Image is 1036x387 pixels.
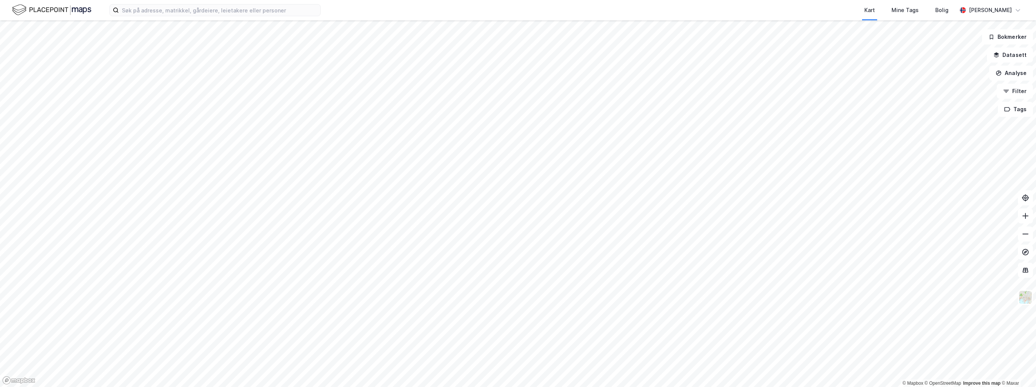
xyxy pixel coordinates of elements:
[1018,290,1033,304] img: Z
[989,66,1033,81] button: Analyse
[998,351,1036,387] div: Kontrollprogram for chat
[925,381,961,386] a: OpenStreetMap
[935,6,948,15] div: Bolig
[119,5,320,16] input: Søk på adresse, matrikkel, gårdeiere, leietakere eller personer
[864,6,875,15] div: Kart
[2,376,35,385] a: Mapbox homepage
[963,381,1001,386] a: Improve this map
[982,29,1033,44] button: Bokmerker
[892,6,919,15] div: Mine Tags
[969,6,1012,15] div: [PERSON_NAME]
[998,102,1033,117] button: Tags
[998,351,1036,387] iframe: Chat Widget
[987,47,1033,63] button: Datasett
[12,3,91,17] img: logo.f888ab2527a4732fd821a326f86c7f29.svg
[902,381,923,386] a: Mapbox
[997,84,1033,99] button: Filter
